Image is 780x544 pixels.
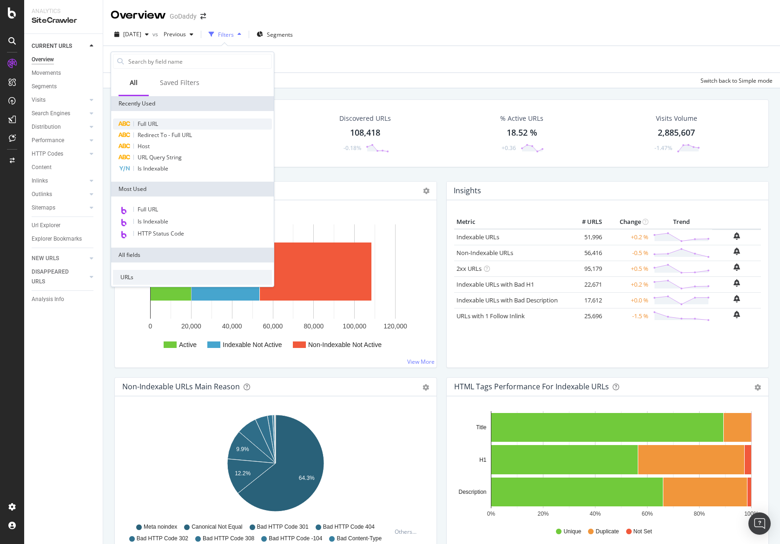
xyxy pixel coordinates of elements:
td: 56,416 [567,245,604,261]
div: bell-plus [734,248,740,255]
div: bell-plus [734,232,740,240]
div: Overview [111,7,166,23]
svg: A chart. [122,215,429,360]
div: -1.47% [654,144,672,152]
span: Bad Content-Type [337,535,382,543]
div: HTTP Codes [32,149,63,159]
span: HTTP Status Code [138,229,184,237]
a: Sitemaps [32,203,87,213]
div: % Active URLs [500,114,543,123]
div: GoDaddy [170,12,197,21]
a: URLs with 1 Follow Inlink [456,312,525,320]
a: Indexable URLs [456,233,499,241]
td: +0.5 % [604,261,651,276]
div: Sitemaps [32,203,55,213]
span: Canonical Not Equal [192,523,242,531]
div: arrow-right-arrow-left [200,13,206,20]
div: Segments [32,82,57,92]
div: Visits [32,95,46,105]
div: Distribution [32,122,61,132]
text: 64.3% [299,475,315,481]
td: -1.5 % [604,308,651,324]
a: Movements [32,68,96,78]
span: Not Set [634,528,652,536]
a: Explorer Bookmarks [32,234,96,244]
text: 120,000 [383,322,407,330]
a: Search Engines [32,109,87,118]
a: Url Explorer [32,221,96,230]
text: 40% [589,511,601,517]
div: +0.36 [502,144,516,152]
span: Bad HTTP Code 302 [137,535,188,543]
div: Filters [218,31,234,39]
div: NEW URLS [32,254,59,263]
div: Outlinks [32,190,52,199]
input: Search by field name [127,54,271,68]
div: URLs [113,270,272,285]
div: Most Used [111,182,274,197]
td: +0.2 % [604,276,651,292]
a: Content [32,163,96,172]
th: # URLS [567,215,604,229]
div: Movements [32,68,61,78]
text: 12.2% [235,470,251,477]
td: +0.0 % [604,292,651,308]
a: 2xx URLs [456,264,482,273]
a: HTTP Codes [32,149,87,159]
div: Performance [32,136,64,145]
div: gear [754,384,761,391]
div: All [130,78,138,87]
td: -0.5 % [604,245,651,261]
th: Trend [651,215,712,229]
span: Bad HTTP Code 404 [323,523,375,531]
span: URL Query String [138,153,182,161]
text: 40,000 [222,322,242,330]
div: Analysis Info [32,295,64,304]
div: bell-plus [734,263,740,271]
div: SiteCrawler [32,15,95,26]
a: NEW URLS [32,254,87,263]
div: HTML Tags Performance for Indexable URLs [454,382,609,391]
div: Discovered URLs [339,114,391,123]
span: Bad HTTP Code -104 [269,535,322,543]
a: Indexable URLs with Bad H1 [456,280,534,288]
div: Visits Volume [656,114,697,123]
text: Title [476,424,487,431]
text: 80,000 [304,322,324,330]
a: Overview [32,55,96,65]
span: Duplicate [595,528,619,536]
a: Indexable URLs with Bad Description [456,296,558,304]
svg: A chart. [454,411,761,519]
span: Is Indexable [138,164,168,172]
div: 108,418 [350,127,380,139]
div: bell-plus [734,279,740,287]
div: Overview [32,55,54,65]
text: Active [179,341,197,348]
div: -0.18% [344,144,361,152]
i: Options [423,188,430,194]
div: Saved Filters [160,78,199,87]
text: H1 [479,457,487,463]
text: 80% [694,511,705,517]
svg: A chart. [122,411,429,519]
button: Previous [160,27,197,42]
text: 100% [744,511,759,517]
div: Switch back to Simple mode [701,77,773,85]
span: Host [138,142,150,150]
a: Segments [32,82,96,92]
td: 17,612 [567,292,604,308]
div: bell-plus [734,295,740,302]
div: DISAPPEARED URLS [32,267,79,287]
text: 20,000 [181,322,201,330]
text: 60,000 [263,322,283,330]
h4: Insights [454,184,481,197]
div: Recently Used [111,96,274,111]
button: Switch back to Simple mode [697,73,773,88]
text: 0% [487,511,496,517]
text: 60% [641,511,653,517]
text: Indexable Not Active [223,341,282,348]
a: Non-Indexable URLs [456,249,513,257]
